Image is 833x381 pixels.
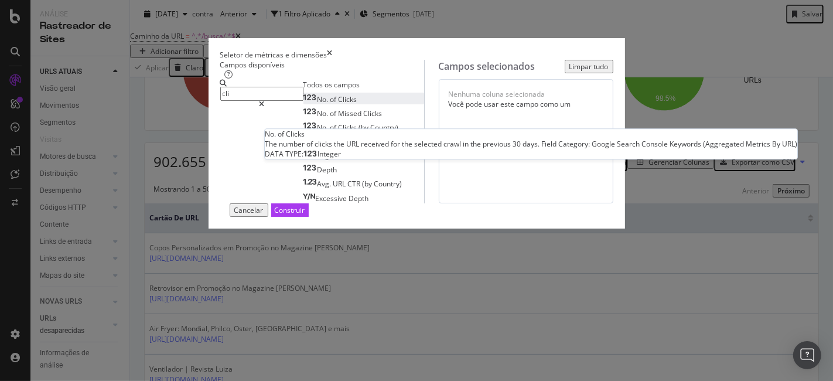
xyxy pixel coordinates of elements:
[209,38,625,229] div: modal
[348,179,363,189] span: CTR
[318,179,333,189] span: Avg.
[330,123,339,132] span: of
[230,203,268,217] button: Cancelar
[265,129,797,139] div: No. of Clicks
[220,50,327,60] font: Seletor de métricas e dimensões
[364,108,383,118] span: Clicks
[330,94,339,104] span: of
[339,94,357,104] span: Clicks
[265,139,797,149] div: The number of clicks the URL received for the selected crawl in the previous 30 days. Field Categ...
[363,179,374,189] span: (by
[318,165,337,175] span: Depth
[339,123,359,132] span: Clicks
[569,62,609,72] font: Limpar tudo
[318,108,330,118] span: No.
[565,60,613,73] button: Limpar tudo
[449,89,545,99] font: Nenhuma coluna selecionada
[220,60,285,70] font: Campos disponíveis
[374,179,402,189] span: Country)
[275,205,305,215] font: Construir
[330,108,339,118] span: of
[303,80,360,90] font: Todos os campos
[333,179,348,189] span: URL
[318,123,330,132] span: No.
[318,94,330,104] span: No.
[327,50,333,60] div: vezes
[371,123,399,132] span: Country)
[349,193,369,203] span: Depth
[339,108,364,118] span: Missed
[359,123,371,132] span: (by
[265,149,303,159] span: DATA TYPE:
[318,149,341,159] span: Integer
[220,87,303,100] input: Pesquisar por nome de campo
[449,99,571,109] font: Você pode usar este campo como um
[439,60,535,73] font: Campos selecionados
[316,193,349,203] span: Excessive
[793,341,821,369] div: Abra o Intercom Messenger
[271,203,309,217] button: Construir
[234,205,264,215] font: Cancelar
